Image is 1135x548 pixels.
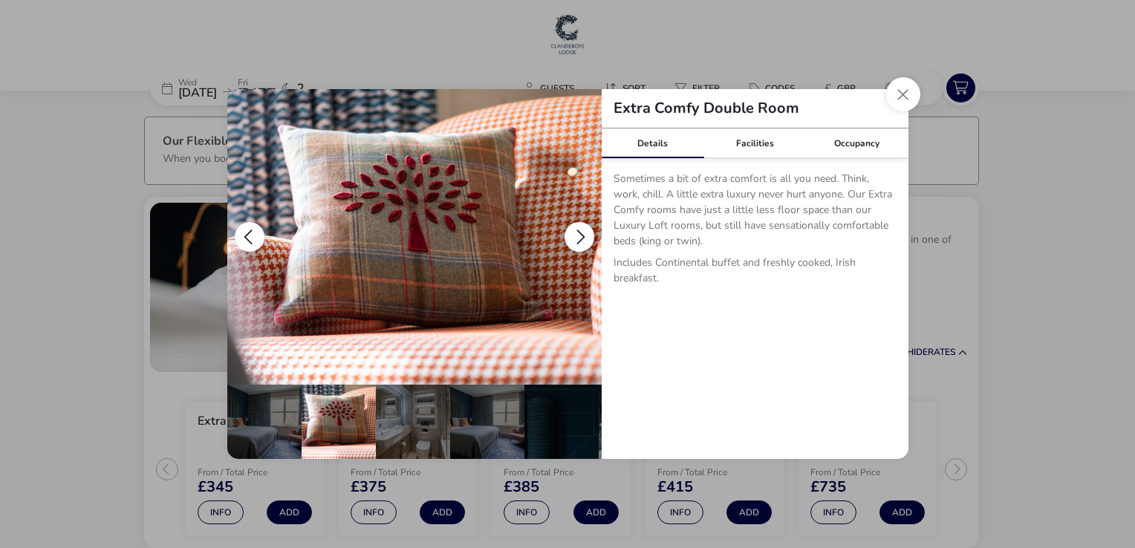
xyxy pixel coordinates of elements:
img: 509740bc11316301acc44252ba20d9dfe609cdef363f19bb431c85096126a0b0 [227,89,602,385]
p: Includes Continental buffet and freshly cooked, Irish breakfast. [614,255,897,292]
p: Sometimes a bit of extra comfort is all you need. Think, work, chill. A little extra luxury never... [614,171,897,255]
div: details [227,89,908,459]
h2: Extra Comfy Double Room [602,101,811,116]
button: Close dialog [886,77,920,111]
div: Details [602,128,704,158]
div: Facilities [703,128,806,158]
div: Occupancy [806,128,908,158]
